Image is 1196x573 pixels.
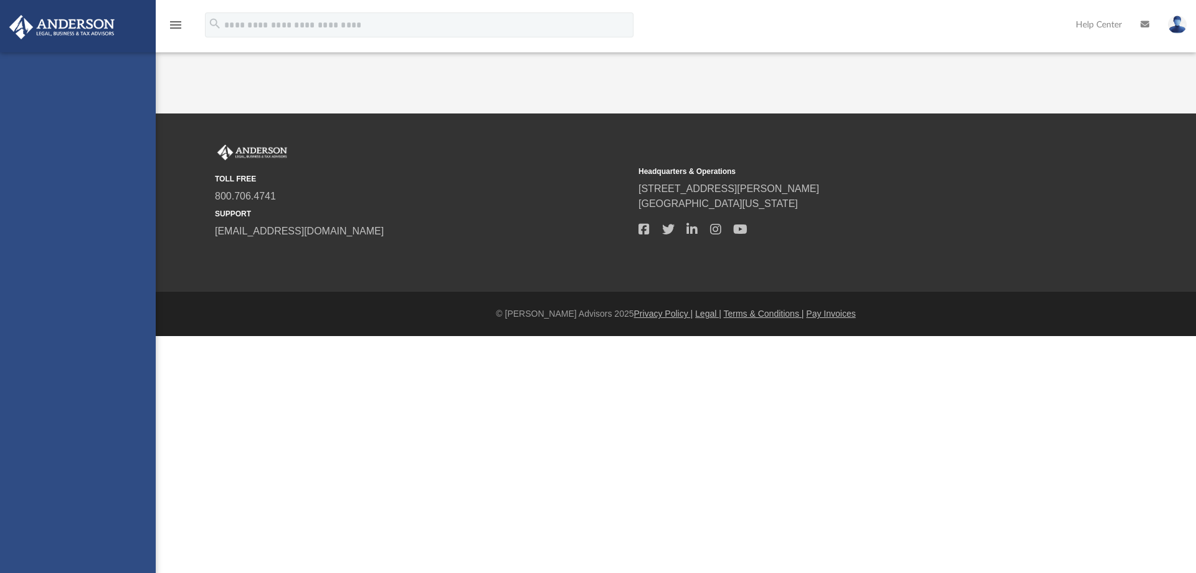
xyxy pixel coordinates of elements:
a: Privacy Policy | [634,309,693,319]
div: © [PERSON_NAME] Advisors 2025 [156,307,1196,320]
a: Pay Invoices [806,309,855,319]
small: TOLL FREE [215,173,630,185]
a: [GEOGRAPHIC_DATA][US_STATE] [638,198,798,209]
i: search [208,17,222,31]
a: 800.706.4741 [215,191,276,201]
img: User Pic [1168,16,1187,34]
img: Anderson Advisors Platinum Portal [215,145,290,161]
small: SUPPORT [215,208,630,219]
a: [STREET_ADDRESS][PERSON_NAME] [638,183,819,194]
a: Terms & Conditions | [724,309,804,319]
a: [EMAIL_ADDRESS][DOMAIN_NAME] [215,226,384,236]
small: Headquarters & Operations [638,166,1053,177]
a: Legal | [695,309,721,319]
img: Anderson Advisors Platinum Portal [6,15,118,39]
i: menu [168,17,183,32]
a: menu [168,24,183,32]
